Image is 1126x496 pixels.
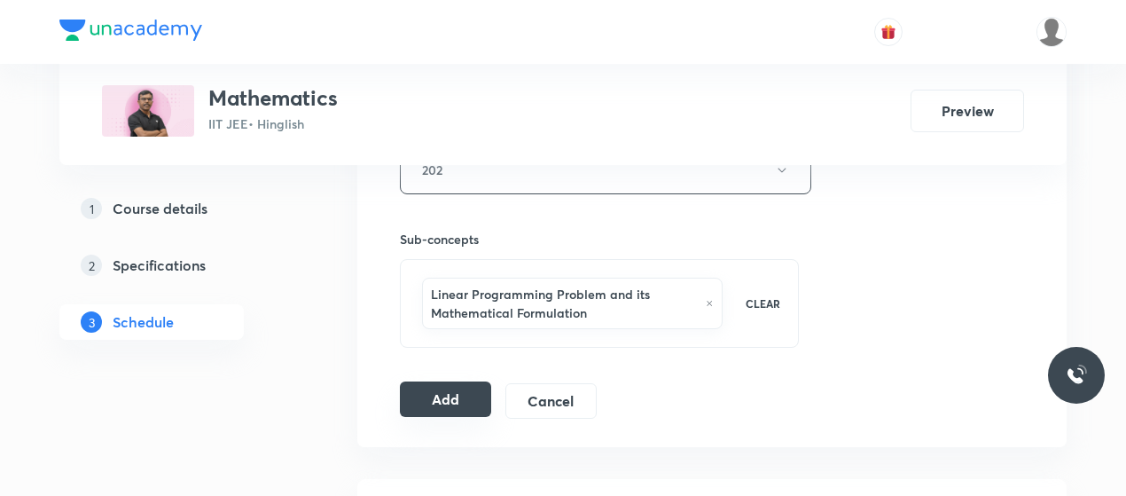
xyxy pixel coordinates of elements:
[208,85,338,111] h3: Mathematics
[1036,17,1067,47] img: Dhirendra singh
[81,311,102,333] p: 3
[911,90,1024,132] button: Preview
[431,285,697,322] h6: Linear Programming Problem and its Mathematical Formulation
[59,248,301,283] a: 2Specifications
[400,146,811,194] button: 202
[113,255,206,276] h5: Specifications
[208,114,338,133] p: IIT JEE • Hinglish
[102,85,194,137] img: AA5BAE5C-C541-4218-AF50-D49D0BDA1FC6_plus.png
[880,24,896,40] img: avatar
[400,382,491,417] button: Add
[874,18,903,46] button: avatar
[81,255,102,276] p: 2
[59,20,202,41] img: Company Logo
[746,295,780,311] p: CLEAR
[505,383,597,419] button: Cancel
[400,230,799,248] h6: Sub-concepts
[59,20,202,45] a: Company Logo
[113,198,207,219] h5: Course details
[59,191,301,226] a: 1Course details
[1066,365,1087,386] img: ttu
[81,198,102,219] p: 1
[113,311,174,333] h5: Schedule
